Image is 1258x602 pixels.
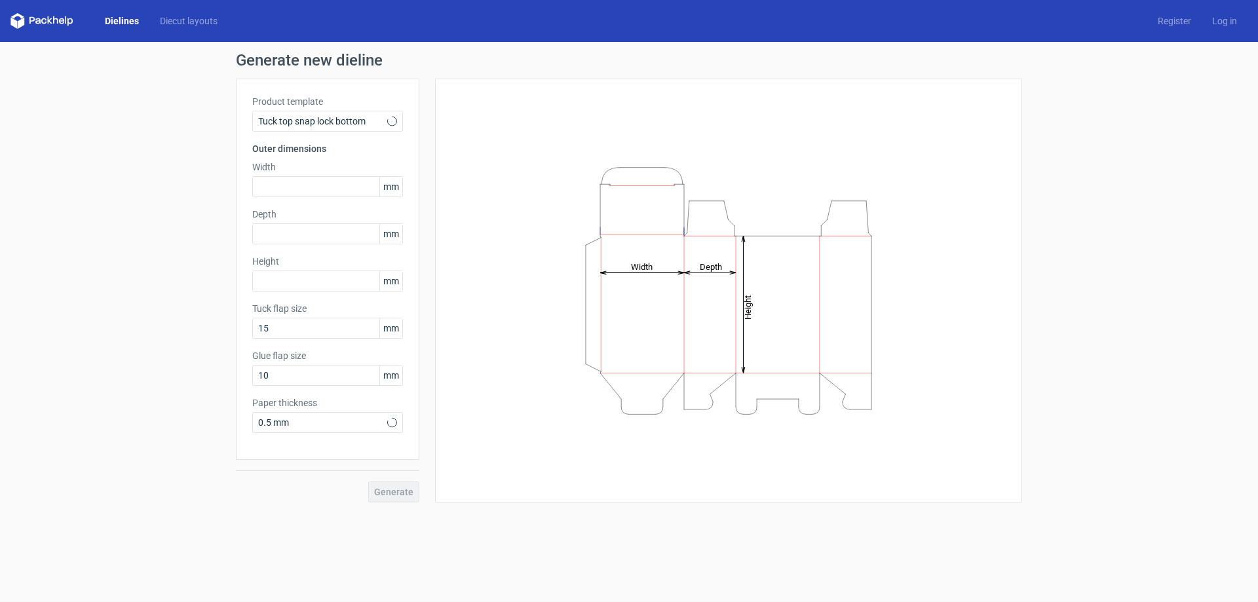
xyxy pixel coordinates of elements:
tspan: Height [743,295,753,319]
label: Paper thickness [252,396,403,409]
span: mm [379,224,402,244]
h3: Outer dimensions [252,142,403,155]
span: 0.5 mm [258,416,387,429]
span: mm [379,177,402,197]
label: Tuck flap size [252,302,403,315]
a: Register [1147,14,1202,28]
span: mm [379,271,402,291]
label: Glue flap size [252,349,403,362]
tspan: Depth [700,261,722,271]
a: Log in [1202,14,1248,28]
label: Depth [252,208,403,221]
a: Dielines [94,14,149,28]
label: Height [252,255,403,268]
a: Diecut layouts [149,14,228,28]
span: mm [379,366,402,385]
label: Width [252,160,403,174]
span: mm [379,318,402,338]
h1: Generate new dieline [236,52,1022,68]
span: Tuck top snap lock bottom [258,115,387,128]
label: Product template [252,95,403,108]
tspan: Width [631,261,653,271]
